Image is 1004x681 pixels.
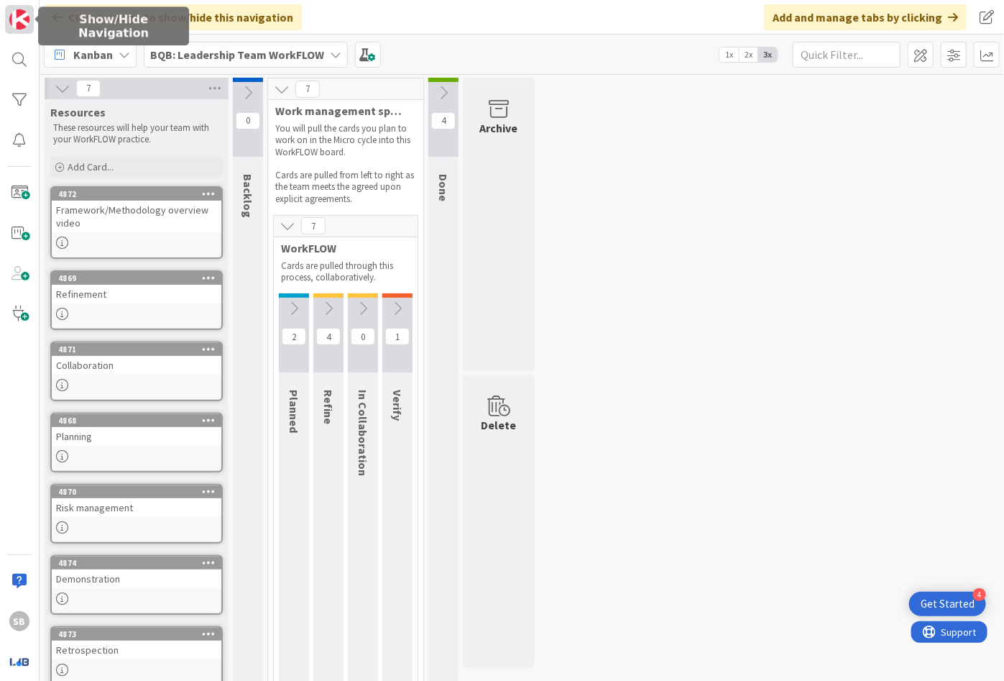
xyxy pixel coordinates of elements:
div: Add and manage tabs by clicking [764,4,967,30]
div: SB [9,611,29,631]
div: Get Started [921,597,975,611]
span: Done [436,174,451,201]
span: Backlog [241,174,255,218]
div: 4870 [58,487,221,497]
div: 4872Framework/Methodology overview video [52,188,221,232]
h5: Show/Hide Navigation [44,12,183,40]
div: Open Get Started checklist, remaining modules: 4 [909,592,986,616]
div: Retrospection [52,641,221,659]
span: 7 [295,81,320,98]
div: 4874Demonstration [52,557,221,588]
span: Work management space [275,104,405,118]
div: Delete [482,416,517,434]
span: 0 [236,112,260,129]
div: 4869 [58,273,221,283]
span: 3x [758,47,778,62]
div: 4874 [52,557,221,570]
div: Refinement [52,285,221,303]
div: 4870 [52,485,221,498]
div: Demonstration [52,570,221,588]
span: Resources [50,105,106,119]
p: You will pull the cards you plan to work on in the Micro cycle into this WorkFLOW board. [275,123,416,158]
span: Add Card... [68,160,114,173]
img: Visit kanbanzone.com [9,9,29,29]
div: 4869 [52,272,221,285]
div: Click our logo to show/hide this navigation [44,4,302,30]
div: Collaboration [52,356,221,375]
span: 1 [385,328,410,345]
div: 4873 [58,629,221,639]
div: Archive [480,119,518,137]
span: 2 [282,328,306,345]
span: Kanban [73,46,113,63]
span: Planned [287,390,301,433]
span: 7 [301,217,326,234]
div: 4868 [58,416,221,426]
span: 4 [431,112,456,129]
div: 4868 [52,414,221,427]
span: Verify [390,390,405,421]
div: Planning [52,427,221,446]
div: Framework/Methodology overview video [52,201,221,232]
div: 4872 [52,188,221,201]
span: 2x [739,47,758,62]
img: avatar [9,652,29,672]
span: 4 [316,328,341,345]
div: 4869Refinement [52,272,221,303]
span: Refine [321,390,336,424]
p: These resources will help your team with your WorkFLOW practice. [53,122,220,146]
div: 4871 [58,344,221,355]
b: BQB: Leadership Team WorkFLOW [150,47,324,62]
p: Cards are pulled through this process, collaboratively. [281,260,410,284]
span: 7 [76,80,101,97]
div: 4871 [52,343,221,356]
input: Quick Filter... [793,42,901,68]
div: 4870Risk management [52,485,221,517]
div: 4873 [52,628,221,641]
div: 4 [973,588,986,601]
span: In Collaboration [356,390,370,476]
div: 4872 [58,189,221,199]
div: 4874 [58,558,221,568]
span: 0 [351,328,375,345]
span: Support [30,2,65,19]
p: Cards are pulled from left to right as the team meets the agreed upon explicit agreements. [275,170,416,205]
div: 4873Retrospection [52,628,221,659]
span: 1x [719,47,739,62]
span: WorkFLOW [281,241,400,255]
div: 4868Planning [52,414,221,446]
div: Risk management [52,498,221,517]
div: 4871Collaboration [52,343,221,375]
